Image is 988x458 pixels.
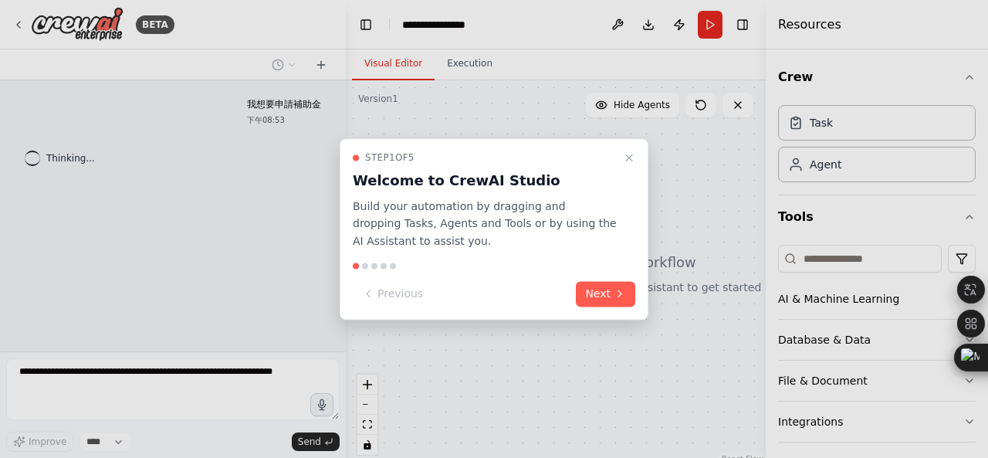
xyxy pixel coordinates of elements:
button: Close walkthrough [620,148,638,167]
span: Step 1 of 5 [365,151,414,164]
p: Build your automation by dragging and dropping Tasks, Agents and Tools or by using the AI Assista... [353,198,617,250]
h3: Welcome to CrewAI Studio [353,170,617,192]
button: Next [576,281,635,307]
button: Previous [353,281,432,307]
button: Hide left sidebar [355,14,377,36]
